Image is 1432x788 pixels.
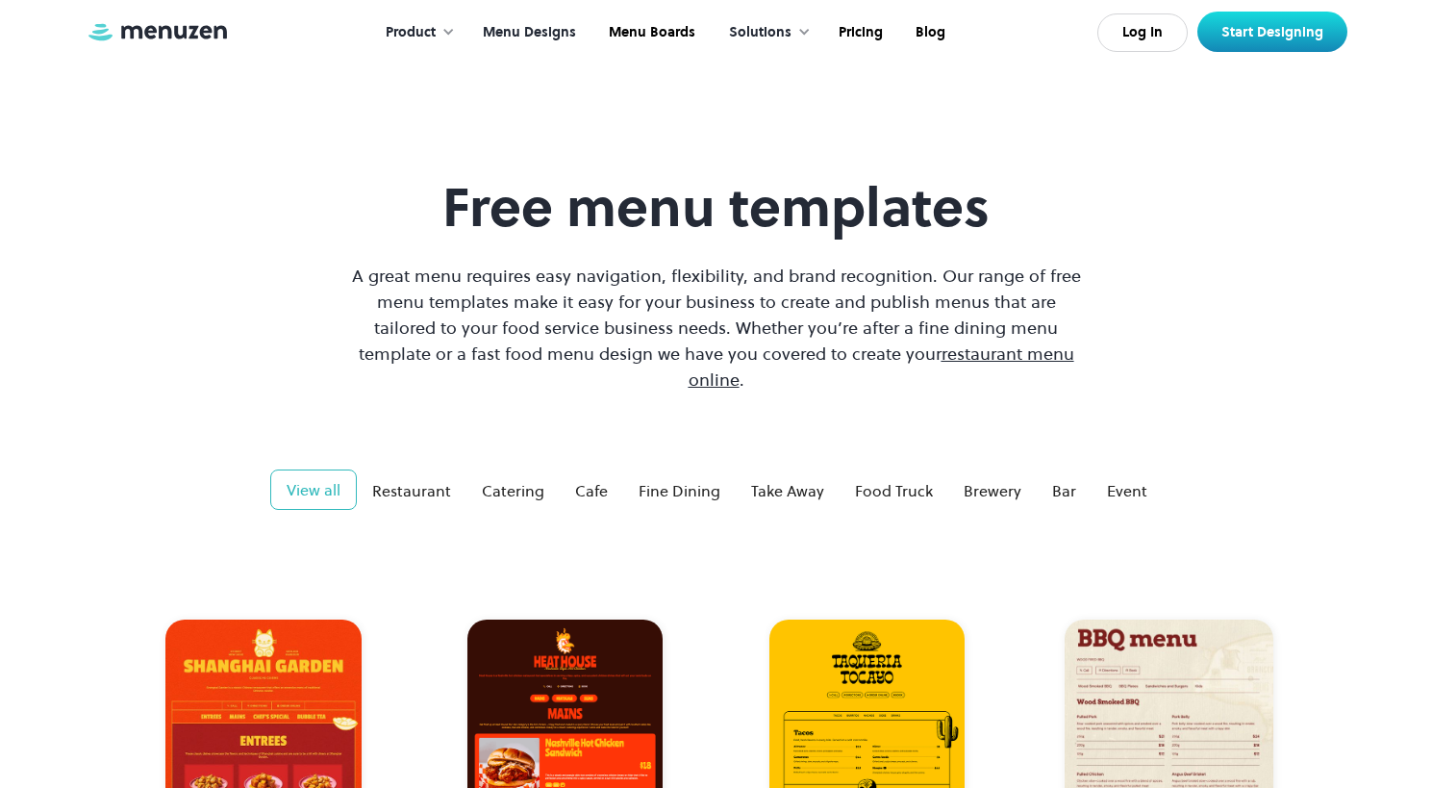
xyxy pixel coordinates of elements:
div: Solutions [710,3,820,63]
div: Bar [1052,479,1076,502]
a: Pricing [820,3,897,63]
h1: Free menu templates [347,175,1086,240]
div: Event [1107,479,1147,502]
a: Start Designing [1197,12,1347,52]
div: View all [287,478,340,501]
div: Cafe [575,479,608,502]
div: Product [386,22,436,43]
p: A great menu requires easy navigation, flexibility, and brand recognition. Our range of free menu... [347,263,1086,393]
div: Catering [482,479,544,502]
div: Restaurant [372,479,451,502]
a: Menu Designs [465,3,590,63]
div: Fine Dining [639,479,720,502]
div: Take Away [751,479,824,502]
a: Menu Boards [590,3,710,63]
div: Solutions [729,22,791,43]
a: Blog [897,3,960,63]
a: Log In [1097,13,1188,52]
div: Food Truck [855,479,933,502]
div: Product [366,3,465,63]
div: Brewery [964,479,1021,502]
